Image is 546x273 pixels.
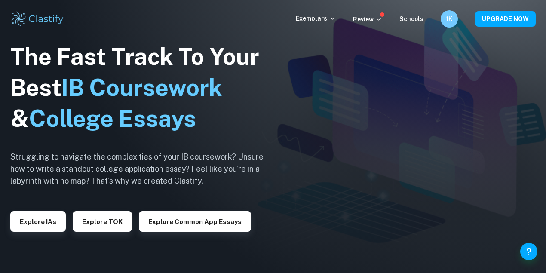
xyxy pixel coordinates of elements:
h6: 1K [445,14,454,24]
button: Explore TOK [73,211,132,232]
p: Exemplars [296,14,336,23]
a: Schools [399,15,423,22]
span: IB Coursework [61,74,222,101]
h1: The Fast Track To Your Best & [10,41,277,134]
button: UPGRADE NOW [475,11,536,27]
a: Explore IAs [10,217,66,225]
button: Explore Common App essays [139,211,251,232]
span: College Essays [29,105,196,132]
a: Explore TOK [73,217,132,225]
h6: Struggling to navigate the complexities of your IB coursework? Unsure how to write a standout col... [10,151,277,187]
p: Review [353,15,382,24]
a: Explore Common App essays [139,217,251,225]
button: Explore IAs [10,211,66,232]
button: 1K [441,10,458,28]
img: Clastify logo [10,10,65,28]
button: Help and Feedback [520,243,537,260]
